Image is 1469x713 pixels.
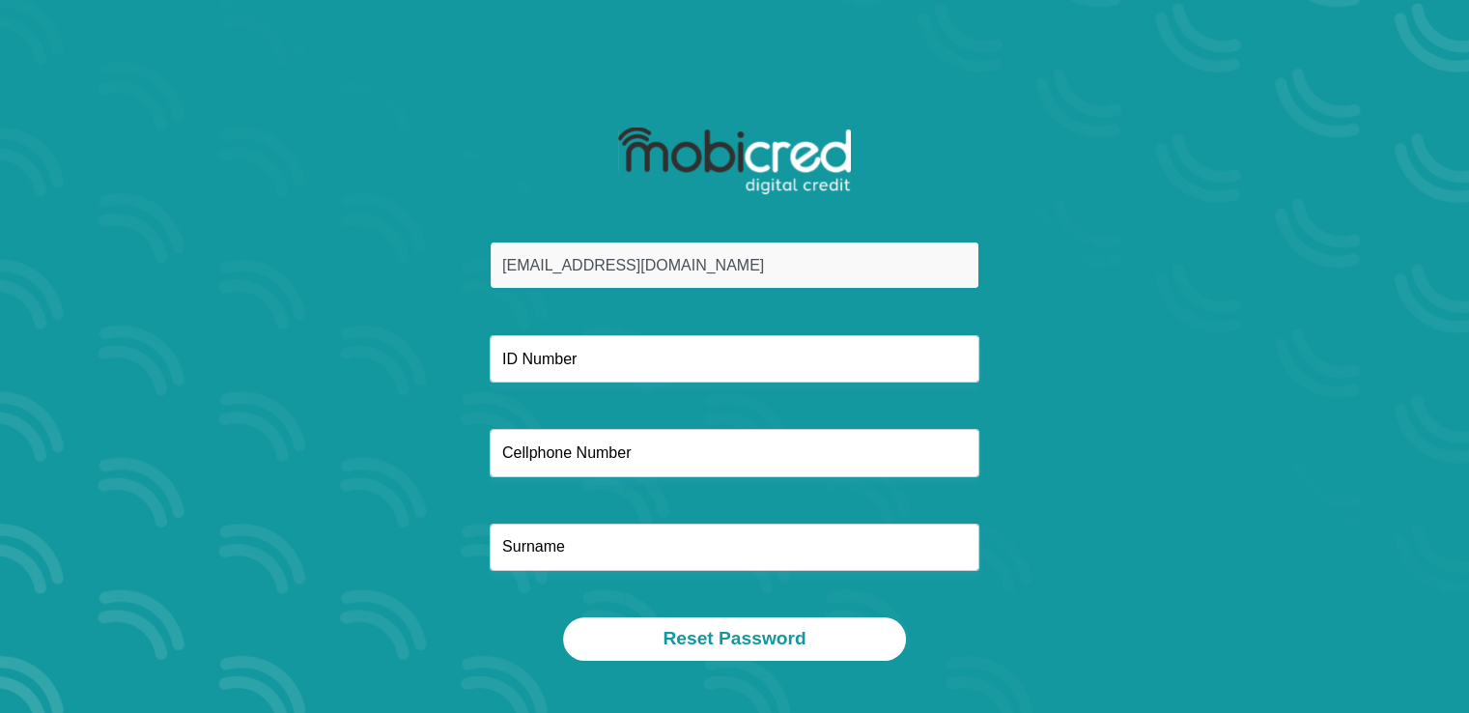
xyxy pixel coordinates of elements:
[490,242,979,289] input: Email
[490,524,979,571] input: Surname
[490,335,979,383] input: ID Number
[490,429,979,476] input: Cellphone Number
[618,128,851,195] img: mobicred logo
[563,617,905,661] button: Reset Password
